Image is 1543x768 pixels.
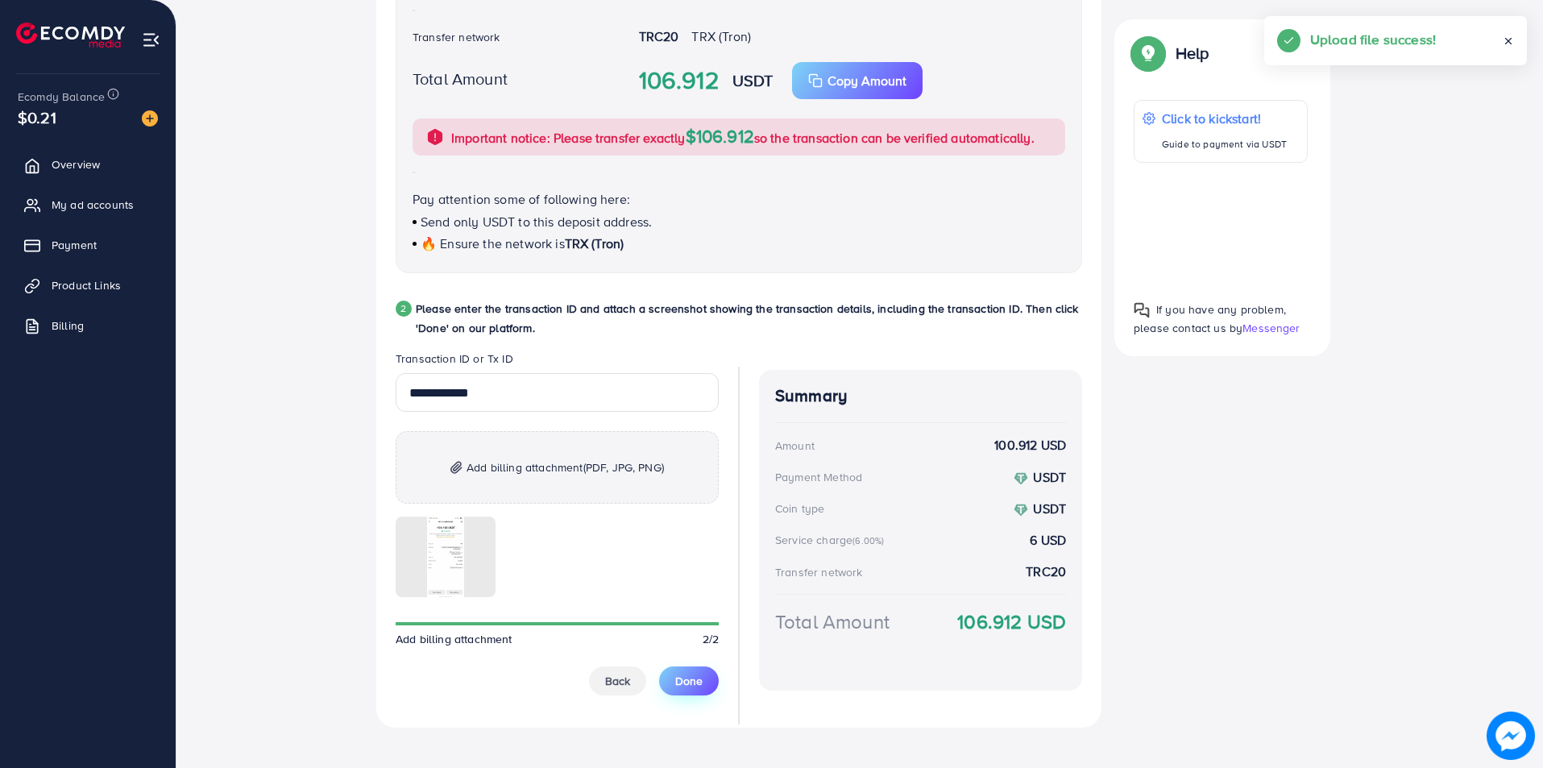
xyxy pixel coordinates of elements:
[18,106,56,129] span: $0.21
[1134,39,1163,68] img: Popup guide
[659,666,719,695] button: Done
[421,235,565,252] span: 🔥 Ensure the network is
[18,89,105,105] span: Ecomdy Balance
[52,277,121,293] span: Product Links
[1030,531,1066,550] strong: 6 USD
[565,235,624,252] span: TRX (Tron)
[450,461,462,475] img: img
[827,71,906,90] p: Copy Amount
[994,436,1066,455] strong: 100.912 USD
[413,29,500,45] label: Transfer network
[583,459,664,475] span: (PDF, JPG, PNG)
[12,269,164,301] a: Product Links
[775,386,1066,406] h4: Summary
[639,63,720,98] strong: 106.912
[732,68,774,92] strong: USDT
[1033,468,1066,486] strong: USDT
[12,148,164,181] a: Overview
[1014,471,1028,486] img: coin
[142,31,160,49] img: menu
[413,189,1065,209] p: Pay attention some of following here:
[1242,320,1300,336] span: Messenger
[396,301,412,317] div: 2
[416,299,1082,338] p: Please enter the transaction ID and attach a screenshot showing the transaction details, includin...
[775,500,824,517] div: Coin type
[852,534,884,547] small: (6.00%)
[1014,503,1028,517] img: coin
[1134,302,1150,318] img: Popup guide
[12,309,164,342] a: Billing
[427,517,464,597] img: img uploaded
[52,237,97,253] span: Payment
[703,631,719,647] span: 2/2
[775,532,889,548] div: Service charge
[1162,109,1287,128] p: Click to kickstart!
[639,27,679,45] strong: TRC20
[792,62,923,99] button: Copy Amount
[1162,135,1287,154] p: Guide to payment via USDT
[413,212,1065,231] p: Send only USDT to this deposit address.
[52,318,84,334] span: Billing
[1487,712,1535,760] img: image
[396,631,512,647] span: Add billing attachment
[589,666,646,695] button: Back
[413,67,508,90] label: Total Amount
[957,608,1066,636] strong: 106.912 USD
[1033,500,1066,517] strong: USDT
[686,123,754,148] span: $106.912
[775,564,863,580] div: Transfer network
[12,189,164,221] a: My ad accounts
[52,156,100,172] span: Overview
[12,229,164,261] a: Payment
[675,673,703,689] span: Done
[1176,44,1209,63] p: Help
[605,673,630,689] span: Back
[425,127,445,147] img: alert
[1134,301,1286,336] span: If you have any problem, please contact us by
[142,110,158,127] img: image
[451,127,1035,147] p: Important notice: Please transfer exactly so the transaction can be verified automatically.
[775,469,862,485] div: Payment Method
[691,27,751,45] span: TRX (Tron)
[16,23,125,48] img: logo
[396,351,719,373] legend: Transaction ID or Tx ID
[775,608,890,636] div: Total Amount
[52,197,134,213] span: My ad accounts
[1310,29,1436,50] h5: Upload file success!
[467,458,664,477] span: Add billing attachment
[1026,563,1066,581] strong: TRC20
[775,438,815,454] div: Amount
